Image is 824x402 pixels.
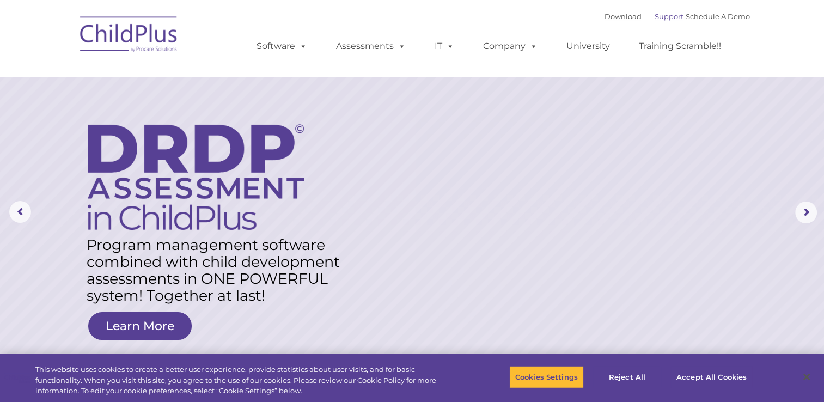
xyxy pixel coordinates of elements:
[88,312,192,340] a: Learn More
[628,35,732,57] a: Training Scramble!!
[795,365,819,389] button: Close
[686,12,750,21] a: Schedule A Demo
[472,35,548,57] a: Company
[325,35,417,57] a: Assessments
[605,12,642,21] a: Download
[509,366,584,388] button: Cookies Settings
[670,366,753,388] button: Accept All Cookies
[424,35,465,57] a: IT
[605,12,750,21] font: |
[88,124,304,230] img: DRDP Assessment in ChildPlus
[246,35,318,57] a: Software
[151,72,185,80] span: Last name
[75,9,184,63] img: ChildPlus by Procare Solutions
[556,35,621,57] a: University
[151,117,198,125] span: Phone number
[655,12,683,21] a: Support
[593,366,661,388] button: Reject All
[87,236,350,304] rs-layer: Program management software combined with child development assessments in ONE POWERFUL system! T...
[35,364,453,397] div: This website uses cookies to create a better user experience, provide statistics about user visit...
